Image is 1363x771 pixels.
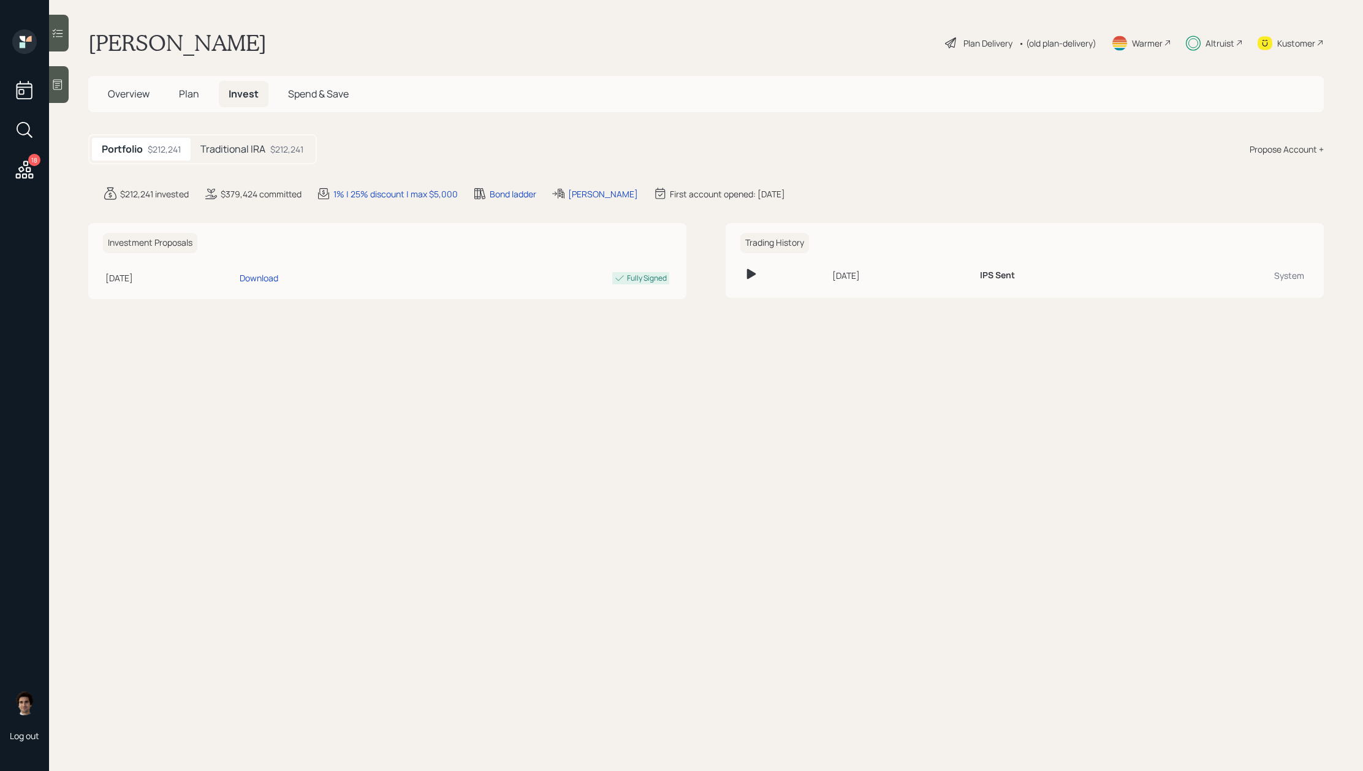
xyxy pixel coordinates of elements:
[28,154,40,166] div: 18
[200,143,265,155] h5: Traditional IRA
[1277,37,1315,50] div: Kustomer
[963,37,1012,50] div: Plan Delivery
[568,188,638,200] div: [PERSON_NAME]
[229,87,259,101] span: Invest
[221,188,302,200] div: $379,424 committed
[120,188,189,200] div: $212,241 invested
[103,233,197,253] h6: Investment Proposals
[240,272,278,284] div: Download
[1250,143,1324,156] div: Propose Account +
[670,188,785,200] div: First account opened: [DATE]
[102,143,143,155] h5: Portfolio
[627,273,667,284] div: Fully Signed
[105,272,235,284] div: [DATE]
[980,270,1015,281] h6: IPS Sent
[12,691,37,715] img: harrison-schaefer-headshot-2.png
[270,143,303,156] div: $212,241
[88,29,267,56] h1: [PERSON_NAME]
[333,188,458,200] div: 1% | 25% discount | max $5,000
[490,188,536,200] div: Bond ladder
[288,87,349,101] span: Spend & Save
[1156,269,1304,282] div: System
[148,143,181,156] div: $212,241
[1132,37,1163,50] div: Warmer
[740,233,809,253] h6: Trading History
[1205,37,1234,50] div: Altruist
[179,87,199,101] span: Plan
[1019,37,1096,50] div: • (old plan-delivery)
[10,730,39,742] div: Log out
[832,269,970,282] div: [DATE]
[108,87,150,101] span: Overview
